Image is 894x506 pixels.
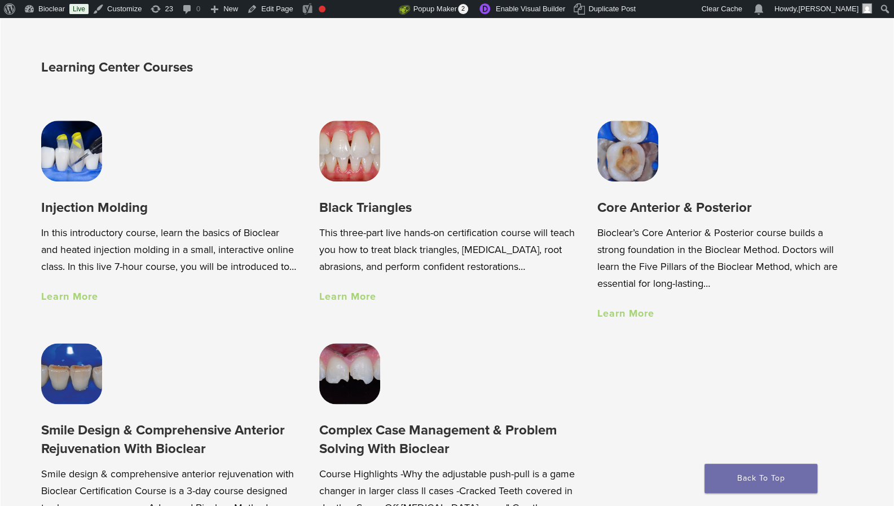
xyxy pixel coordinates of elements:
[41,421,297,459] h3: Smile Design & Comprehensive Anterior Rejuvenation With Bioclear
[41,198,297,217] h3: Injection Molding
[704,464,817,493] a: Back To Top
[41,54,450,81] h2: Learning Center Courses
[597,198,853,217] h3: Core Anterior & Posterior
[597,307,654,319] a: Learn More
[319,198,575,217] h3: Black Triangles
[798,5,858,13] span: [PERSON_NAME]
[319,224,575,275] p: This three-part live hands-on certification course will teach you how to treat black triangles, [...
[69,4,89,14] a: Live
[336,3,399,16] img: Views over 48 hours. Click for more Jetpack Stats.
[319,290,376,303] a: Learn More
[319,6,325,12] div: Focus keyphrase not set
[41,224,297,275] p: In this introductory course, learn the basics of Bioclear and heated injection molding in a small...
[458,4,468,14] span: 2
[597,224,853,292] p: Bioclear’s Core Anterior & Posterior course builds a strong foundation in the Bioclear Method. Do...
[319,421,575,459] h3: Complex Case Management & Problem Solving With Bioclear
[41,290,98,303] a: Learn More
